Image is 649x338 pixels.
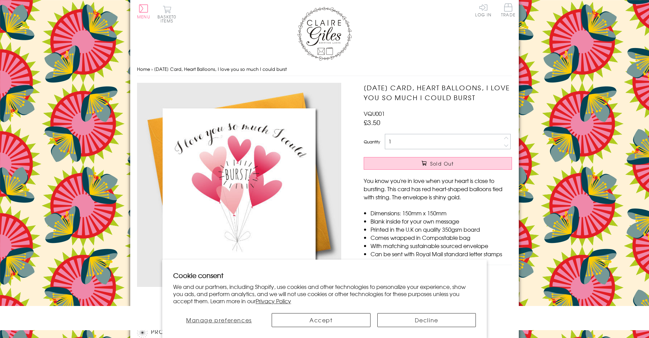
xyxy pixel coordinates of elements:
button: Accept [272,313,371,327]
img: Claire Giles Greetings Cards [297,7,352,61]
span: Sold Out [430,160,454,167]
span: Trade [501,3,515,17]
h2: Cookie consent [173,271,476,280]
span: Menu [137,14,150,20]
li: Can be sent with Royal Mail standard letter stamps [371,250,512,258]
li: Comes wrapped in Compostable bag [371,233,512,242]
li: Dimensions: 150mm x 150mm [371,209,512,217]
a: Trade [501,3,515,18]
span: VQU001 [364,109,385,118]
span: Manage preferences [186,316,252,324]
button: Sold Out [364,157,512,170]
label: Quantity [364,139,380,145]
p: We and our partners, including Shopify, use cookies and other technologies to personalize your ex... [173,283,476,304]
button: Menu [137,4,150,19]
span: 0 items [161,14,176,24]
nav: breadcrumbs [137,62,512,76]
a: Home [137,66,150,72]
button: Manage preferences [173,313,265,327]
span: › [151,66,153,72]
li: Printed in the U.K on quality 350gsm board [371,225,512,233]
a: Privacy Policy [256,297,291,305]
p: You know you're in love when your heart is close to bursting. This card has red heart-shaped ball... [364,176,512,201]
img: Valentine's Day Card, Heart Balloons, I love you so much I could burst [137,83,342,287]
button: Basket0 items [157,5,176,23]
a: Log In [475,3,492,17]
span: £3.50 [364,118,380,127]
li: Blank inside for your own message [371,217,512,225]
li: With matching sustainable sourced envelope [371,242,512,250]
button: Decline [377,313,476,327]
h1: [DATE] Card, Heart Balloons, I love you so much I could burst [364,83,512,103]
h2: Product recommendations [137,327,512,338]
span: [DATE] Card, Heart Balloons, I love you so much I could burst [154,66,287,72]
